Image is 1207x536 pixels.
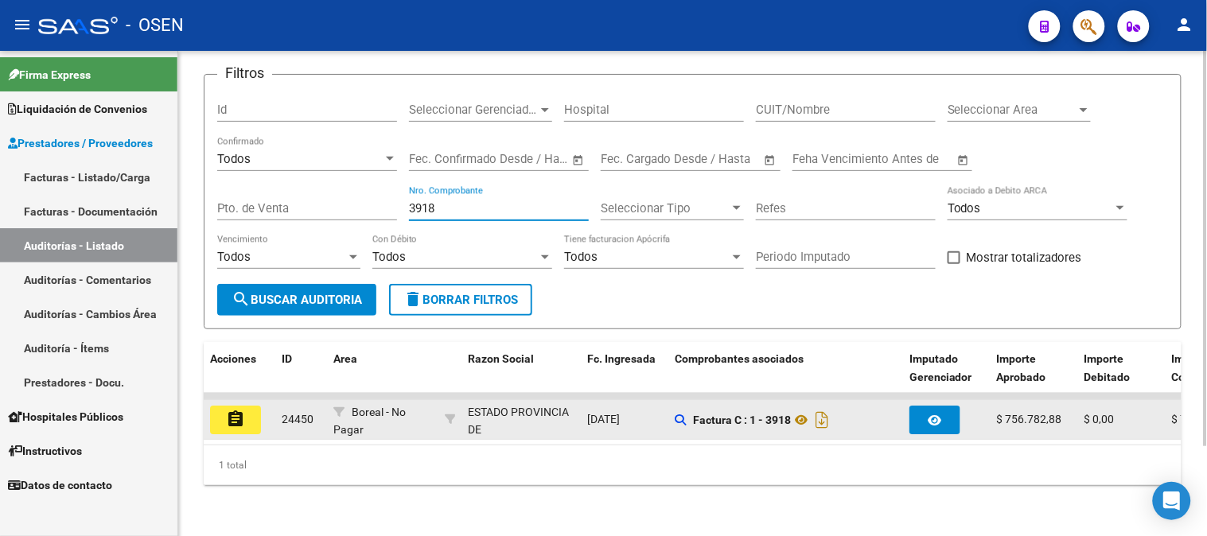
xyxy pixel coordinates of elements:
[210,352,256,365] span: Acciones
[232,293,362,307] span: Buscar Auditoria
[675,352,804,365] span: Comprobantes asociados
[126,8,184,43] span: - OSEN
[226,410,245,429] mat-icon: assignment
[475,152,552,166] input: End date
[667,152,744,166] input: End date
[333,352,357,365] span: Area
[403,289,422,309] mat-icon: delete
[204,445,1182,485] div: 1 total
[389,284,532,316] button: Borrar Filtros
[570,151,588,169] button: Open calendar
[1153,482,1191,520] div: Open Intercom Messenger
[468,352,534,365] span: Razon Social
[372,250,406,264] span: Todos
[948,201,981,216] span: Todos
[217,250,251,264] span: Todos
[232,289,251,309] mat-icon: search
[587,352,656,365] span: Fc. Ingresada
[997,413,1062,425] span: $ 756.782,88
[204,342,275,412] datatable-header-cell: Acciones
[948,103,1077,117] span: Seleccionar Area
[8,66,91,84] span: Firma Express
[955,151,973,169] button: Open calendar
[564,250,598,264] span: Todos
[997,352,1046,383] span: Importe Aprobado
[8,476,112,494] span: Datos de contacto
[991,342,1078,412] datatable-header-cell: Importe Aprobado
[601,152,652,166] input: Start date
[1084,413,1115,425] span: $ 0,00
[275,342,327,412] datatable-header-cell: ID
[282,413,313,425] span: 24450
[668,342,903,412] datatable-header-cell: Comprobantes asociados
[13,15,32,34] mat-icon: menu
[1084,352,1131,383] span: Importe Debitado
[761,151,780,169] button: Open calendar
[217,284,376,316] button: Buscar Auditoria
[581,342,668,412] datatable-header-cell: Fc. Ingresada
[403,293,518,307] span: Borrar Filtros
[8,442,82,460] span: Instructivos
[1175,15,1194,34] mat-icon: person
[468,403,574,437] div: - 30673377544
[409,152,461,166] input: Start date
[461,342,581,412] datatable-header-cell: Razon Social
[8,100,147,118] span: Liquidación de Convenios
[327,342,438,412] datatable-header-cell: Area
[409,103,538,117] span: Seleccionar Gerenciador
[333,406,406,437] span: Boreal - No Pagar
[217,152,251,166] span: Todos
[217,62,272,84] h3: Filtros
[8,134,153,152] span: Prestadores / Proveedores
[468,403,575,457] div: ESTADO PROVINCIA DE [GEOGRAPHIC_DATA]
[967,248,1082,267] span: Mostrar totalizadores
[903,342,991,412] datatable-header-cell: Imputado Gerenciador
[601,201,730,216] span: Seleccionar Tipo
[587,413,620,425] span: [DATE]
[1078,342,1166,412] datatable-header-cell: Importe Debitado
[812,407,832,433] i: Descargar documento
[693,414,791,426] strong: Factura C : 1 - 3918
[909,352,972,383] span: Imputado Gerenciador
[8,408,123,425] span: Hospitales Públicos
[282,352,292,365] span: ID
